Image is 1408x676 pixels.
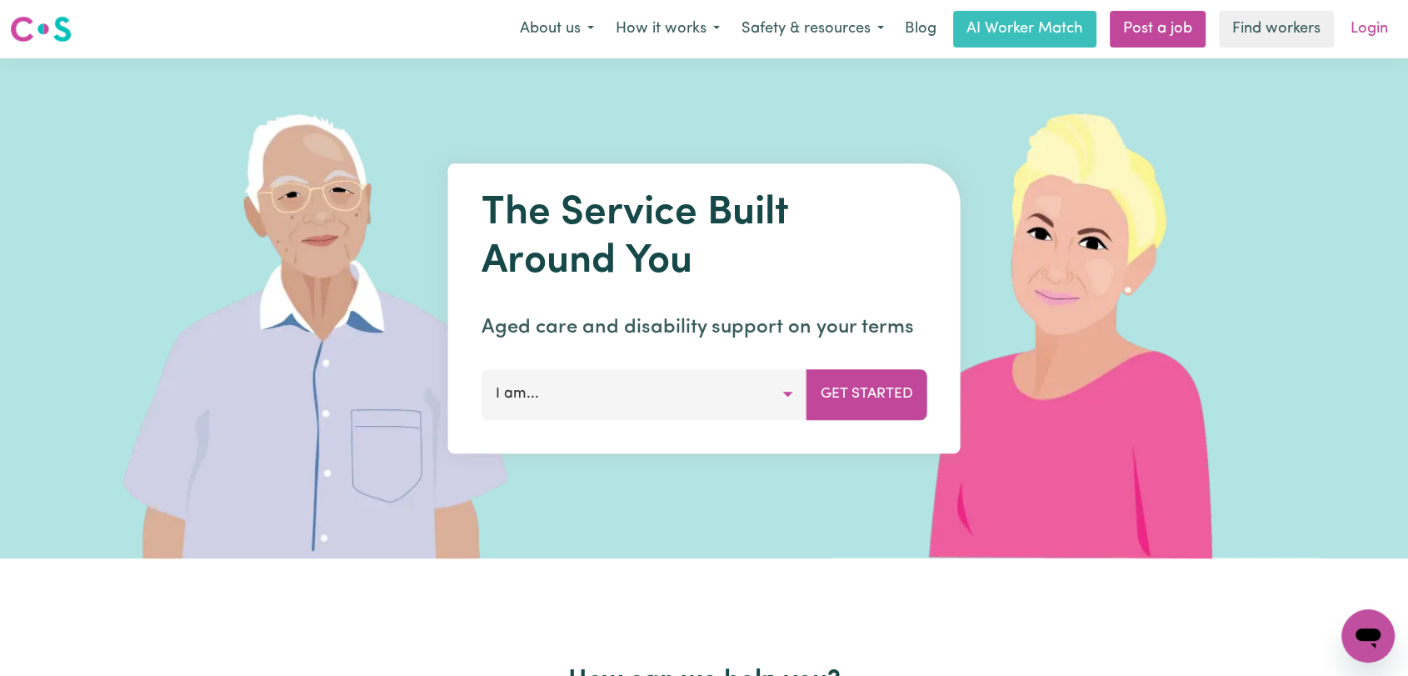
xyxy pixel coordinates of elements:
[482,190,927,286] h1: The Service Built Around You
[895,11,946,48] a: Blog
[10,10,72,48] a: Careseekers logo
[806,369,927,419] button: Get Started
[731,12,895,47] button: Safety & resources
[605,12,731,47] button: How it works
[1341,11,1398,48] a: Login
[1110,11,1206,48] a: Post a job
[482,369,807,419] button: I am...
[482,313,927,343] p: Aged care and disability support on your terms
[509,12,605,47] button: About us
[1219,11,1334,48] a: Find workers
[1341,609,1395,663] iframe: Button to launch messaging window
[10,14,72,44] img: Careseekers logo
[953,11,1096,48] a: AI Worker Match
